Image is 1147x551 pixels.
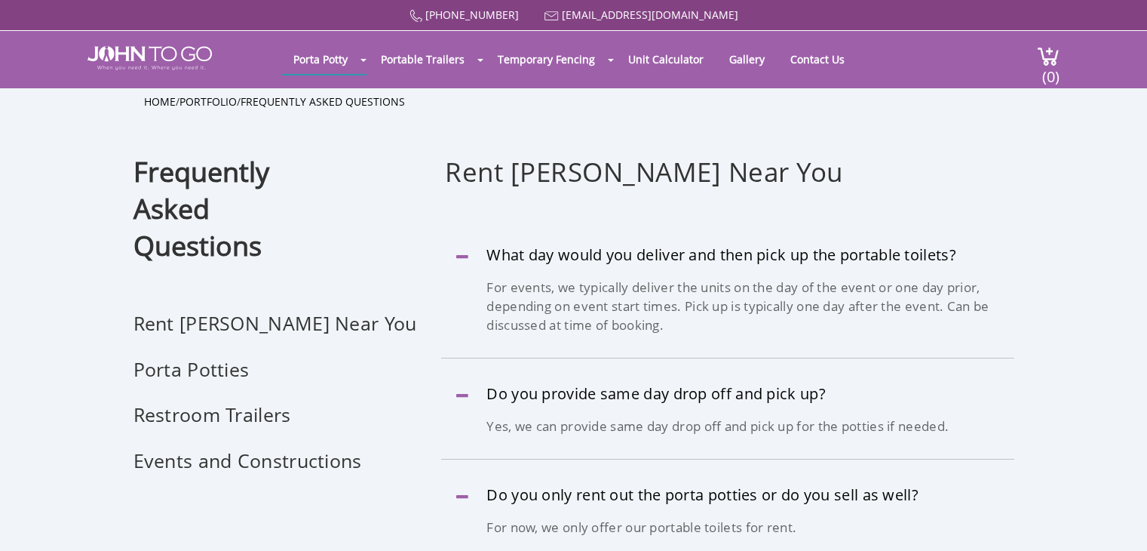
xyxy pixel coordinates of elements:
[1041,54,1060,87] span: (0)
[133,113,443,265] h1: Frequently Asked Questions
[441,247,1014,263] a: What day would you deliver and then pick up the portable toilets?
[133,310,443,356] li: Rent [PERSON_NAME] Near You
[133,356,443,402] li: Porta Potties
[441,279,1014,358] div: For events, we typically deliver the units on the day of the event or one day prior, depending on...
[718,45,776,74] a: Gallery
[144,94,176,109] a: Home
[486,45,606,74] a: Temporary Fencing
[370,45,476,74] a: Portable Trailers
[562,8,738,22] a: [EMAIL_ADDRESS][DOMAIN_NAME]
[441,417,1014,459] div: Yes, we can provide same day drop off and pick up for the potties if needed.
[241,94,405,109] a: Frequently Asked Questions
[133,448,443,494] li: Events and Constructions
[1037,46,1060,66] img: cart a
[779,45,856,74] a: Contact Us
[87,46,212,70] img: JOHN to go
[133,402,443,448] li: Restroom Trailers
[441,153,1014,229] div: Rent [PERSON_NAME] Near You
[144,94,1004,109] ul: / /
[282,45,359,74] a: Porta Potty
[441,487,1014,503] a: Do you only rent out the porta potties or do you sell as well?
[179,94,237,109] a: Portfolio
[441,386,1014,402] a: Do you provide same day drop off and pick up?
[409,10,422,23] img: Call
[617,45,715,74] a: Unit Calculator
[544,11,559,21] img: Mail
[425,8,519,22] a: [PHONE_NUMBER]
